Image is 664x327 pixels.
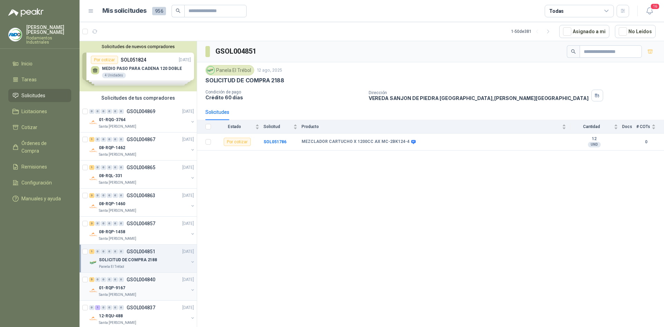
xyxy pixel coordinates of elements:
span: 16 [650,3,660,10]
div: 1 [89,165,94,170]
a: SOL051786 [264,139,286,144]
span: Licitaciones [21,108,47,115]
div: 0 [113,109,118,114]
p: Santa [PERSON_NAME] [99,180,136,185]
div: 0 [113,165,118,170]
a: 5 0 0 0 0 0 GSOL004840[DATE] Company Logo01-RQP-9167Santa [PERSON_NAME] [89,275,195,298]
div: 0 [101,305,106,310]
span: Estado [215,124,254,129]
span: search [571,49,576,54]
div: 5 [89,277,94,282]
div: 0 [101,109,106,114]
span: Cantidad [570,124,612,129]
div: 0 [107,109,112,114]
span: Remisiones [21,163,47,171]
p: SOLICITUD DE COMPRA 2188 [205,77,284,84]
div: 0 [89,109,94,114]
a: 1 0 0 0 0 0 GSOL004865[DATE] Company Logo08-RQL-331Santa [PERSON_NAME] [89,163,195,185]
th: Docs [622,120,636,134]
p: SOLICITUD DE COMPRA 2188 [99,257,157,263]
th: Solicitud [264,120,302,134]
div: 0 [119,249,124,254]
a: Solicitudes [8,89,71,102]
div: 1 [95,305,100,310]
p: VEREDA SANJON DE PIEDRA [GEOGRAPHIC_DATA] , [PERSON_NAME][GEOGRAPHIC_DATA] [369,95,589,101]
div: 0 [119,305,124,310]
p: [DATE] [182,108,194,115]
p: [DATE] [182,305,194,311]
span: Tareas [21,76,37,83]
div: 0 [95,165,100,170]
p: GSOL004865 [127,165,155,170]
div: 0 [101,221,106,226]
p: [DATE] [182,248,194,255]
div: 0 [89,305,94,310]
p: 08-RQP-1462 [99,145,125,151]
img: Company Logo [89,174,98,183]
p: [PERSON_NAME] [PERSON_NAME] [26,25,71,35]
a: Manuales y ayuda [8,192,71,205]
div: 0 [107,165,112,170]
img: Company Logo [89,146,98,155]
p: Condición de pago [205,90,363,94]
img: Company Logo [89,258,98,267]
div: 0 [95,277,100,282]
p: GSOL004867 [127,137,155,142]
div: Solicitudes de tus compradores [80,91,197,105]
a: Licitaciones [8,105,71,118]
div: 0 [95,109,100,114]
p: 08-RQP-1458 [99,229,125,235]
img: Company Logo [9,28,22,41]
button: Solicitudes de nuevos compradores [82,44,194,49]
h3: GSOL004851 [215,46,257,57]
p: GSOL004840 [127,277,155,282]
span: search [176,8,181,13]
a: Órdenes de Compra [8,137,71,157]
a: 0 0 0 0 0 0 GSOL004869[DATE] Company Logo01-RQG-3764Santa [PERSON_NAME] [89,107,195,129]
p: Panela El Trébol [99,264,124,270]
p: GSOL004863 [127,193,155,198]
div: 3 [89,221,94,226]
p: Santa [PERSON_NAME] [99,152,136,157]
p: 01-RQP-9167 [99,285,125,291]
button: 16 [643,5,656,17]
img: Logo peakr [8,8,44,17]
div: 0 [101,249,106,254]
p: GSOL004857 [127,221,155,226]
th: Producto [302,120,570,134]
button: Asignado a mi [559,25,609,38]
div: 0 [107,221,112,226]
img: Company Logo [89,315,98,323]
th: Estado [215,120,264,134]
div: Panela El Trébol [205,65,254,75]
div: 0 [101,165,106,170]
div: 0 [95,137,100,142]
div: 0 [119,221,124,226]
p: 12 ago, 2025 [257,67,282,74]
p: [DATE] [182,136,194,143]
img: Company Logo [89,118,98,127]
th: Cantidad [570,120,622,134]
p: Rodamientos Industriales [26,36,71,44]
b: 0 [636,139,656,145]
a: Tareas [8,73,71,86]
p: Santa [PERSON_NAME] [99,124,136,129]
span: Solicitud [264,124,292,129]
div: 3 [89,193,94,198]
div: 1 - 50 de 381 [511,26,554,37]
div: 0 [101,193,106,198]
span: Configuración [21,179,52,187]
a: Remisiones [8,160,71,173]
p: GSOL004869 [127,109,155,114]
div: 0 [113,221,118,226]
img: Company Logo [89,202,98,211]
div: 0 [113,137,118,142]
div: 0 [107,277,112,282]
span: Órdenes de Compra [21,139,65,155]
div: 0 [101,277,106,282]
span: # COTs [636,124,650,129]
div: 1 [89,249,94,254]
div: 0 [119,137,124,142]
img: Company Logo [89,287,98,295]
